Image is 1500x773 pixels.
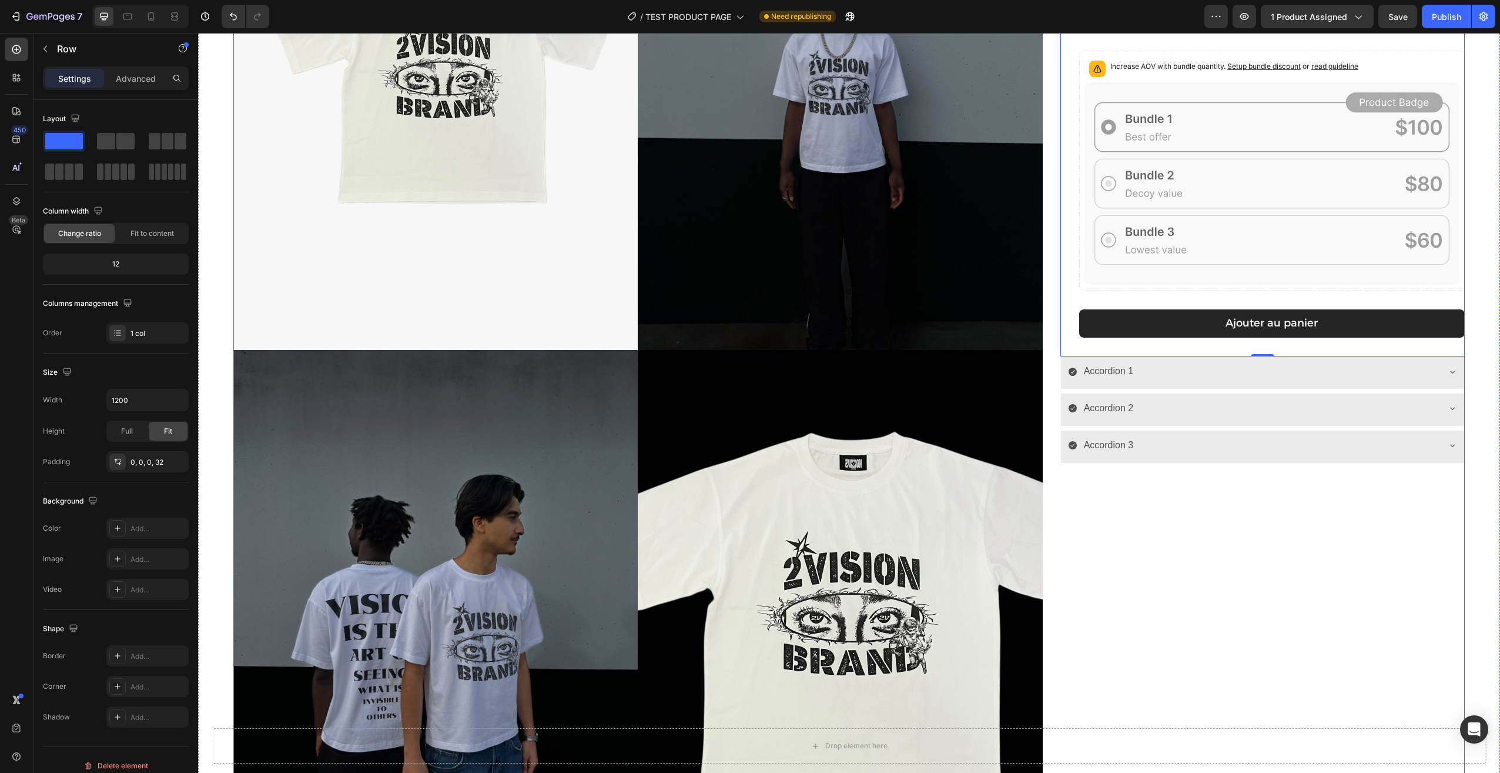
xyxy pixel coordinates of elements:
[1261,5,1374,28] button: 1 product assigned
[130,682,186,692] div: Add...
[645,11,731,23] span: TEST PRODUCT PAGE
[43,457,70,467] div: Padding
[881,276,1267,305] button: Ajouter au panier
[1029,29,1103,38] span: Setup bundle discount
[130,328,186,339] div: 1 col
[164,426,172,437] span: Fit
[1103,29,1160,38] span: or
[43,204,105,219] div: Column width
[43,328,62,338] div: Order
[912,28,1160,39] p: Increase AOV with bundle quantity.
[58,72,91,85] p: Settings
[1388,12,1408,22] span: Save
[130,228,174,239] span: Fit to content
[130,457,186,468] div: 0, 0, 0, 32
[5,5,88,28] button: 7
[130,651,186,662] div: Add...
[43,523,61,534] div: Color
[107,389,188,411] input: Auto
[45,256,186,272] div: 12
[884,328,937,349] div: Accordion 1
[121,426,133,437] span: Full
[43,584,62,595] div: Video
[884,402,937,423] div: Accordion 3
[57,42,157,56] p: Row
[1113,29,1160,38] span: read guideline
[43,111,82,127] div: Layout
[198,33,1500,773] iframe: Design area
[43,681,66,692] div: Corner
[83,759,148,773] div: Delete element
[43,651,66,661] div: Border
[1422,5,1471,28] button: Publish
[43,296,135,312] div: Columns management
[1271,11,1347,23] span: 1 product assigned
[116,72,156,85] p: Advanced
[130,554,186,565] div: Add...
[1432,11,1461,23] div: Publish
[627,708,689,718] div: Drop element here
[43,494,100,509] div: Background
[43,365,74,381] div: Size
[43,426,65,437] div: Height
[222,5,269,28] div: Undo/Redo
[43,395,62,405] div: Width
[130,712,186,723] div: Add...
[130,524,186,534] div: Add...
[884,365,937,386] div: Accordion 2
[77,9,82,24] p: 7
[771,11,831,22] span: Need republishing
[640,11,643,23] span: /
[43,554,63,564] div: Image
[1027,285,1120,296] div: Ajouter au panier
[11,125,28,135] div: 450
[43,621,81,637] div: Shape
[130,585,186,595] div: Add...
[9,215,28,225] div: Beta
[1378,5,1417,28] button: Save
[43,712,70,722] div: Shadow
[1460,715,1488,744] div: Open Intercom Messenger
[58,228,101,239] span: Change ratio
